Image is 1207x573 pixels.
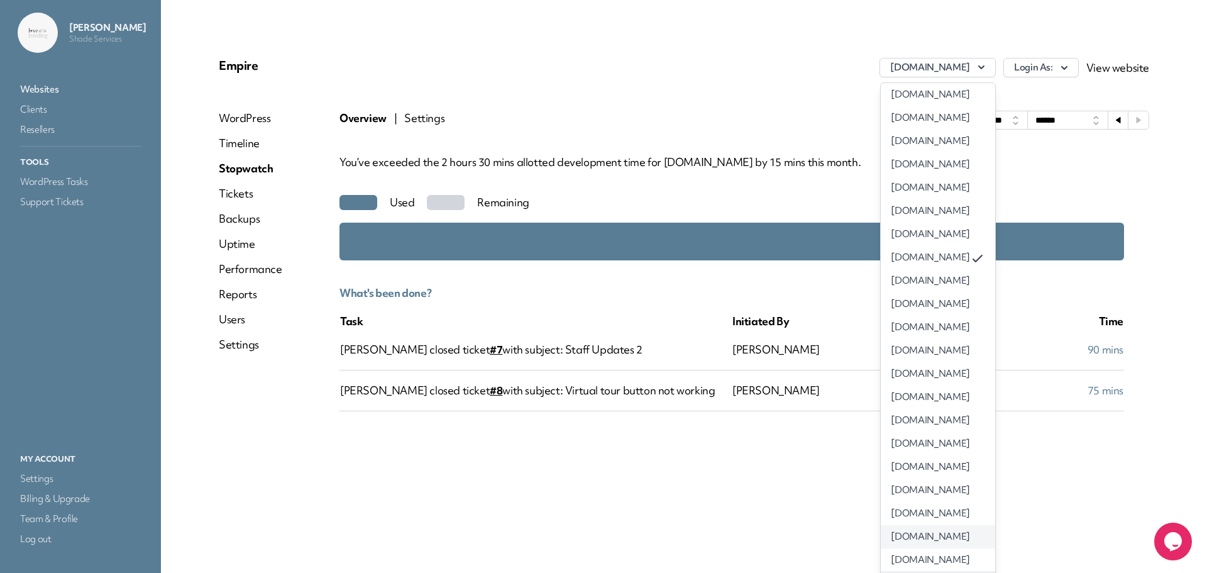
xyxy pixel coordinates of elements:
[18,193,143,211] a: Support Tickets
[732,330,928,370] td: [PERSON_NAME]
[18,470,143,487] a: Settings
[18,510,143,528] a: Team & Profile
[732,370,928,411] td: [PERSON_NAME]
[477,195,529,210] div: Remaining
[732,313,928,330] th: Initiated By
[881,176,995,199] a: [DOMAIN_NAME]
[339,286,1124,301] p: What's been done?
[18,451,143,467] p: My Account
[219,262,282,277] a: Performance
[1154,523,1194,560] iframe: chat widget
[18,81,143,98] a: Websites
[219,236,282,252] a: Uptime
[219,111,282,126] a: WordPress
[879,58,995,77] button: [DOMAIN_NAME]
[881,455,995,479] a: [DOMAIN_NAME]
[18,121,143,138] a: Resellers
[219,136,282,151] a: Timeline
[881,106,995,130] a: [DOMAIN_NAME]
[69,21,146,34] p: [PERSON_NAME]
[881,292,995,316] a: [DOMAIN_NAME]
[881,548,995,572] a: [DOMAIN_NAME]
[394,111,397,130] span: |
[219,186,282,201] a: Tickets
[881,83,995,106] a: [DOMAIN_NAME]
[881,339,995,362] a: [DOMAIN_NAME]
[928,313,1124,330] th: Time
[881,246,995,269] a: [DOMAIN_NAME]
[339,155,1149,170] p: You’ve exceeded the 2 hours 30 mins allotted development time for [DOMAIN_NAME] by 15 mins this m...
[18,173,143,191] a: WordPress Tasks
[1088,342,1123,357] span: 90 min
[219,58,529,73] p: Empire
[1119,383,1123,398] span: s
[339,370,732,411] td: [PERSON_NAME] closed ticket with subject: Virtual tour button not working
[69,34,146,44] p: Shade Services
[881,525,995,548] a: [DOMAIN_NAME]
[881,316,995,339] a: [DOMAIN_NAME]
[219,211,282,226] a: Backups
[490,383,502,398] a: #8
[18,101,143,118] a: Clients
[881,362,995,386] a: [DOMAIN_NAME]
[1086,60,1149,75] a: View website
[881,409,995,432] a: [DOMAIN_NAME]
[881,432,995,455] a: [DOMAIN_NAME]
[219,337,282,352] a: Settings
[18,154,143,170] p: Tools
[339,330,732,370] td: [PERSON_NAME] closed ticket with subject: Staff Updates 2
[1088,383,1123,398] span: 75 min
[881,269,995,292] a: [DOMAIN_NAME]
[881,479,995,502] a: [DOMAIN_NAME]
[881,223,995,246] a: [DOMAIN_NAME]
[490,342,502,357] a: #7
[1119,342,1123,357] span: s
[219,161,282,176] a: Stopwatch
[18,490,143,508] a: Billing & Upgrade
[1003,58,1079,77] button: Login As:
[881,199,995,223] a: [DOMAIN_NAME]
[881,130,995,153] a: [DOMAIN_NAME]
[881,502,995,525] a: [DOMAIN_NAME]
[219,312,282,327] a: Users
[881,153,995,176] a: [DOMAIN_NAME]
[881,386,995,409] a: [DOMAIN_NAME]
[404,111,444,130] span: Settings
[339,313,732,330] th: Task
[219,287,282,302] a: Reports
[18,530,143,548] a: Log out
[339,111,387,130] span: Overview
[390,195,414,210] div: Used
